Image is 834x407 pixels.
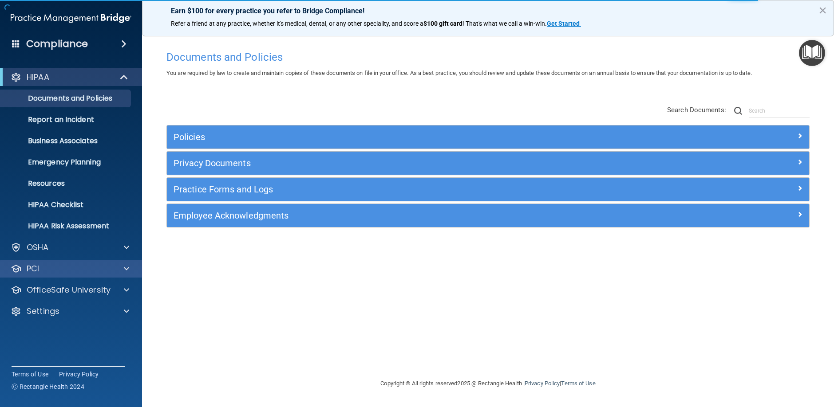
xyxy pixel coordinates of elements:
a: Terms of Use [561,380,595,387]
p: Resources [6,179,127,188]
p: Business Associates [6,137,127,145]
p: HIPAA [27,72,49,82]
a: Terms of Use [12,370,48,379]
strong: $100 gift card [423,20,462,27]
h5: Practice Forms and Logs [174,184,642,194]
a: Privacy Policy [59,370,99,379]
input: Search [749,104,810,117]
span: Ⓒ Rectangle Health 2024 [12,382,84,391]
span: You are required by law to create and maintain copies of these documents on file in your office. ... [166,70,752,76]
span: Refer a friend at any practice, whether it's medical, dental, or any other speciality, and score a [171,20,423,27]
p: Earn $100 for every practice you refer to Bridge Compliance! [171,7,805,15]
span: Search Documents: [667,106,726,114]
a: Policies [174,130,802,144]
strong: Get Started [547,20,580,27]
h4: Documents and Policies [166,51,810,63]
a: OfficeSafe University [11,285,129,295]
a: Get Started [547,20,581,27]
span: ! That's what we call a win-win. [462,20,547,27]
h5: Privacy Documents [174,158,642,168]
div: Copyright © All rights reserved 2025 @ Rectangle Health | | [326,369,650,398]
img: ic-search.3b580494.png [734,107,742,115]
a: HIPAA [11,72,129,82]
a: OSHA [11,242,129,253]
a: Privacy Policy [525,380,560,387]
a: Practice Forms and Logs [174,182,802,196]
p: PCI [27,263,39,274]
h4: Compliance [26,38,88,50]
p: HIPAA Risk Assessment [6,222,127,231]
img: PMB logo [11,9,131,27]
p: OSHA [27,242,49,253]
h5: Policies [174,132,642,142]
p: Report an Incident [6,115,127,124]
button: Close [818,3,827,17]
a: Employee Acknowledgments [174,208,802,223]
h5: Employee Acknowledgments [174,211,642,220]
p: OfficeSafe University [27,285,111,295]
p: Documents and Policies [6,94,127,103]
p: Settings [27,306,59,317]
a: Privacy Documents [174,156,802,170]
p: HIPAA Checklist [6,200,127,209]
button: Open Resource Center [799,40,825,66]
p: Emergency Planning [6,158,127,167]
a: Settings [11,306,129,317]
a: PCI [11,263,129,274]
